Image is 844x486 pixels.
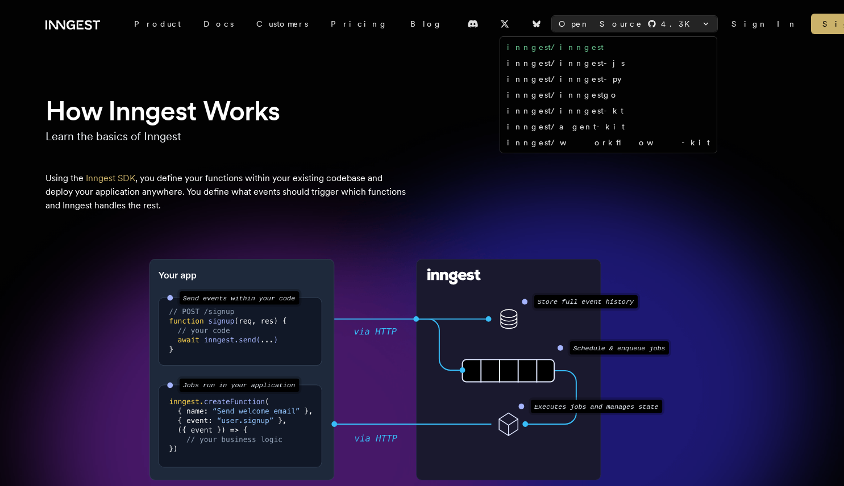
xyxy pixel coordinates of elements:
p: Using the , you define your functions within your existing codebase and deploy your application a... [45,171,409,212]
a: inngest/agent-kit [507,122,625,131]
a: Blog [399,14,454,34]
a: inngest/inngest-js [507,58,625,68]
a: inngest/inngest [507,43,604,52]
p: Learn the basics of Inngest [45,128,799,144]
a: Docs [192,14,245,34]
a: Sign In [731,18,797,30]
a: inngest/inngest-kt [507,106,623,115]
a: X [492,15,517,33]
a: inngest/inngest-py [507,74,622,83]
text: Jobs run in your application [182,382,294,390]
div: Product [123,14,192,34]
a: inngest/workflow-kit [507,138,710,147]
span: Open Source [559,18,643,30]
text: Send events within your code [182,295,294,303]
a: Discord [460,15,485,33]
text: Store full event history [537,299,634,307]
text: Schedule & enqueue jobs [573,345,665,353]
a: inngest/inngestgo [507,90,619,99]
text: Executes jobs and manages state [534,403,658,411]
h1: How Inngest Works [45,93,799,128]
a: Pricing [319,14,399,34]
a: Customers [245,14,319,34]
a: Bluesky [524,15,549,33]
span: 4.3 K [661,18,697,30]
a: Inngest SDK [86,173,135,183]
